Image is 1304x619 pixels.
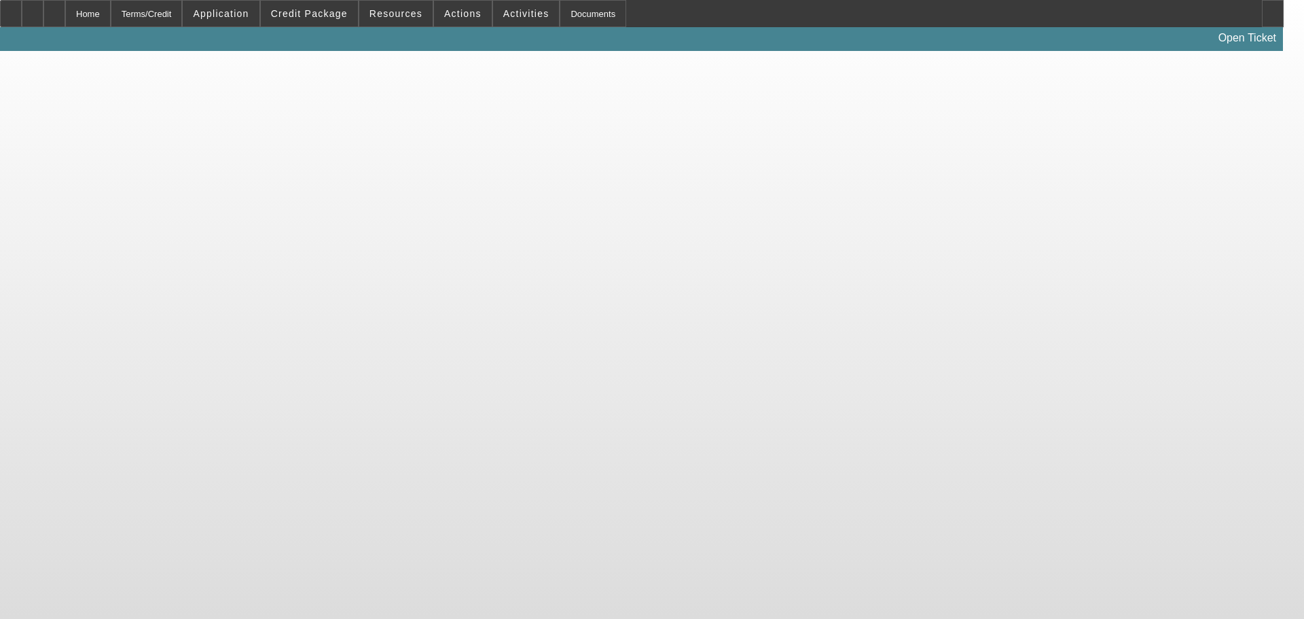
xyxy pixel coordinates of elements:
span: Actions [444,8,482,19]
button: Actions [434,1,492,26]
button: Activities [493,1,560,26]
span: Credit Package [271,8,348,19]
button: Application [183,1,259,26]
span: Activities [503,8,549,19]
span: Application [193,8,249,19]
button: Credit Package [261,1,358,26]
a: Open Ticket [1213,26,1282,50]
button: Resources [359,1,433,26]
span: Resources [369,8,422,19]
